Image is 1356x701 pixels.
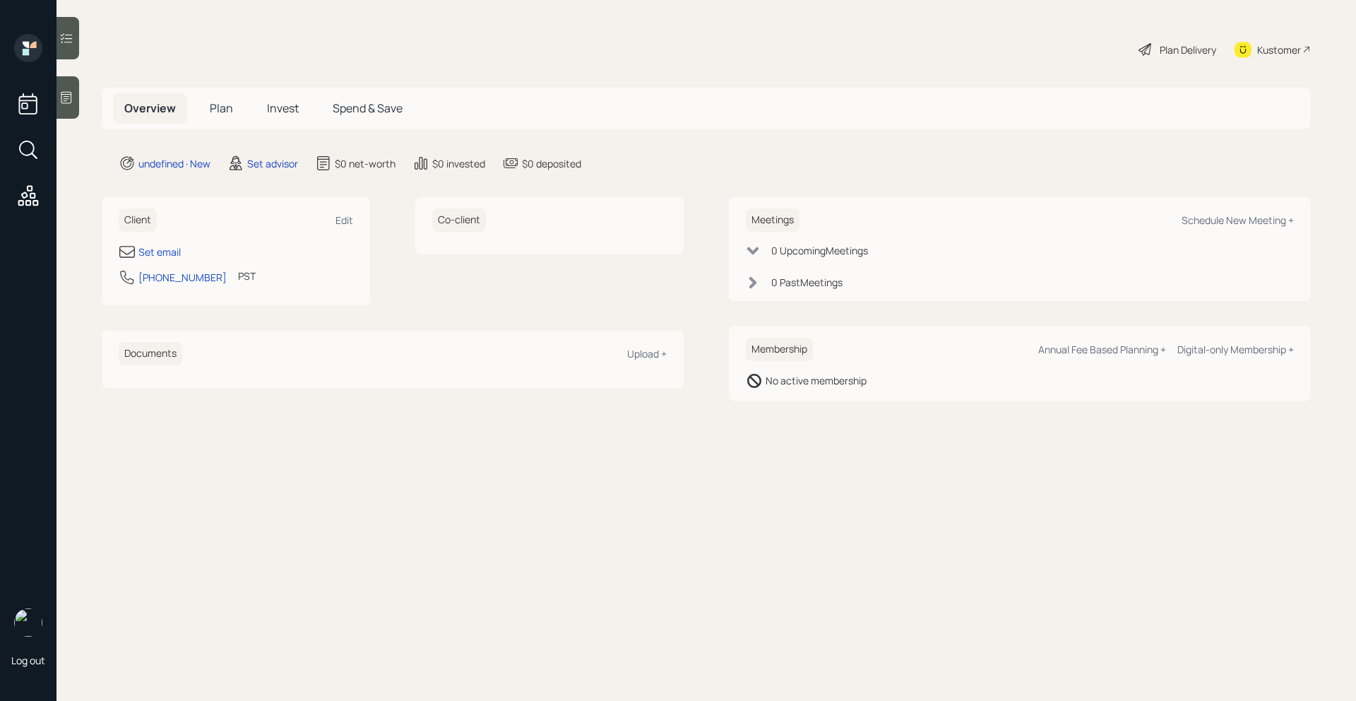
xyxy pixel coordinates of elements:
[335,213,353,227] div: Edit
[124,100,176,116] span: Overview
[1257,42,1301,57] div: Kustomer
[522,156,581,171] div: $0 deposited
[771,275,843,290] div: 0 Past Meeting s
[746,338,813,361] h6: Membership
[138,156,210,171] div: undefined · New
[1177,343,1294,356] div: Digital-only Membership +
[333,100,403,116] span: Spend & Save
[14,608,42,637] img: retirable_logo.png
[247,156,298,171] div: Set advisor
[1160,42,1216,57] div: Plan Delivery
[138,245,181,259] div: Set email
[11,654,45,667] div: Log out
[1038,343,1166,356] div: Annual Fee Based Planning +
[746,208,799,232] h6: Meetings
[238,269,256,283] div: PST
[766,373,867,388] div: No active membership
[119,208,157,232] h6: Client
[210,100,233,116] span: Plan
[1182,213,1294,227] div: Schedule New Meeting +
[432,208,486,232] h6: Co-client
[335,156,395,171] div: $0 net-worth
[267,100,299,116] span: Invest
[119,342,182,365] h6: Documents
[432,156,485,171] div: $0 invested
[627,347,667,360] div: Upload +
[138,270,227,285] div: [PHONE_NUMBER]
[771,243,868,258] div: 0 Upcoming Meeting s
